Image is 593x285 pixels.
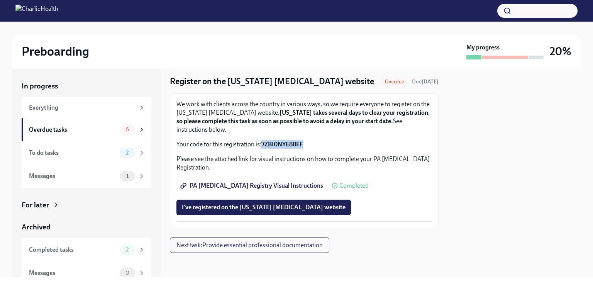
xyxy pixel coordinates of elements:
span: Overdue [380,79,409,85]
span: 2 [121,150,133,156]
div: Messages [29,269,117,277]
span: Next task : Provide essential professional documentation [176,241,323,249]
span: I've registered on the [US_STATE] [MEDICAL_DATA] website [182,204,346,211]
img: CharlieHealth [15,5,58,17]
span: Completed [339,183,369,189]
a: For later [22,200,151,210]
span: PA [MEDICAL_DATA] Registry Visual Instructions [182,182,323,190]
div: Completed tasks [29,246,117,254]
h4: Register on the [US_STATE] [MEDICAL_DATA] website [170,76,374,87]
a: Messages0 [22,261,151,285]
strong: 7ZBI0NYE88EF [261,141,303,148]
a: Archived [22,222,151,232]
strong: [DATE] [422,78,439,85]
h2: Preboarding [22,44,89,59]
button: I've registered on the [US_STATE] [MEDICAL_DATA] website [176,200,351,215]
p: We work with clients across the country in various ways, so we require everyone to register on th... [176,100,432,134]
div: Messages [29,172,117,180]
div: Everything [29,103,135,112]
a: In progress [22,81,151,91]
a: Completed tasks2 [22,238,151,261]
span: Due [412,78,439,85]
span: 0 [121,270,134,276]
div: To do tasks [29,149,117,157]
span: 6 [121,127,134,132]
a: PA [MEDICAL_DATA] Registry Visual Instructions [176,178,329,193]
a: Messages1 [22,165,151,188]
div: Overdue tasks [29,126,117,134]
span: August 31st, 2025 08:00 [412,78,439,85]
strong: My progress [466,43,500,52]
span: 2 [121,247,133,253]
button: Next task:Provide essential professional documentation [170,237,329,253]
a: Overdue tasks6 [22,118,151,141]
a: Everything [22,97,151,118]
p: Please see the attached link for visual instructions on how to complete your PA [MEDICAL_DATA] Re... [176,155,432,172]
p: Your code for this registration is: [176,140,432,149]
h3: 20% [550,44,571,58]
a: To do tasks2 [22,141,151,165]
div: For later [22,200,49,210]
strong: [US_STATE] takes several days to clear your registration, so please complete this task as soon as... [176,109,430,125]
span: 1 [122,173,133,179]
